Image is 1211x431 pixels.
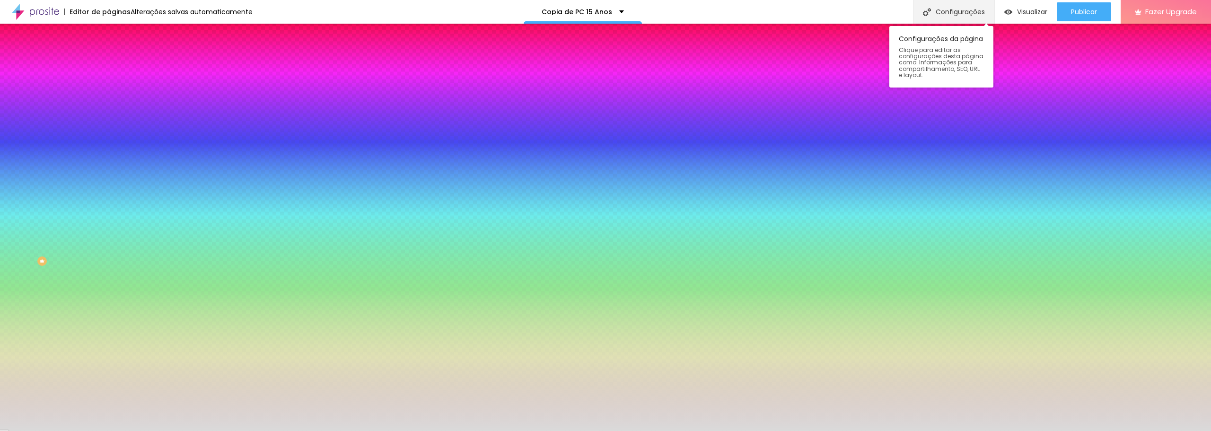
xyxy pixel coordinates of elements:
button: Publicar [1057,2,1111,21]
span: Publicar [1071,8,1097,16]
span: Clique para editar as configurações desta página como: Informações para compartilhamento, SEO, UR... [899,47,984,78]
div: Alterações salvas automaticamente [131,9,253,15]
div: Configurações da página [889,26,993,88]
button: Visualizar [995,2,1057,21]
p: Copia de PC 15 Anos [542,9,612,15]
span: Fazer Upgrade [1145,8,1197,16]
div: Editor de páginas [64,9,131,15]
img: Icone [923,8,931,16]
img: view-1.svg [1004,8,1012,16]
span: Visualizar [1017,8,1047,16]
